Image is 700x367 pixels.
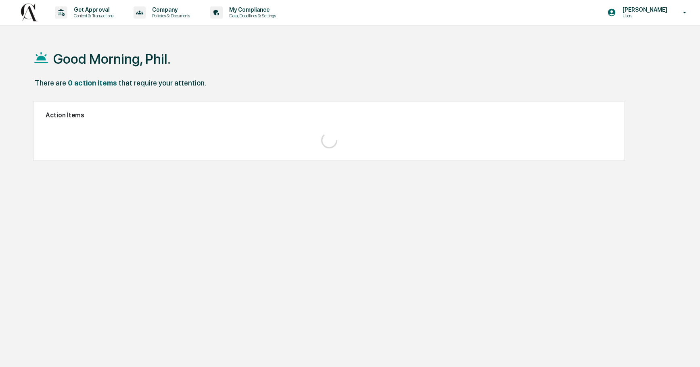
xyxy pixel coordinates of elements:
[67,6,117,13] p: Get Approval
[35,79,66,87] div: There are
[67,13,117,19] p: Content & Transactions
[616,6,671,13] p: [PERSON_NAME]
[223,6,280,13] p: My Compliance
[146,6,194,13] p: Company
[68,79,117,87] div: 0 action items
[223,13,280,19] p: Data, Deadlines & Settings
[616,13,671,19] p: Users
[19,3,39,21] img: logo
[53,51,171,67] h1: Good Morning, Phil.
[46,111,612,119] h2: Action Items
[119,79,206,87] div: that require your attention.
[146,13,194,19] p: Policies & Documents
